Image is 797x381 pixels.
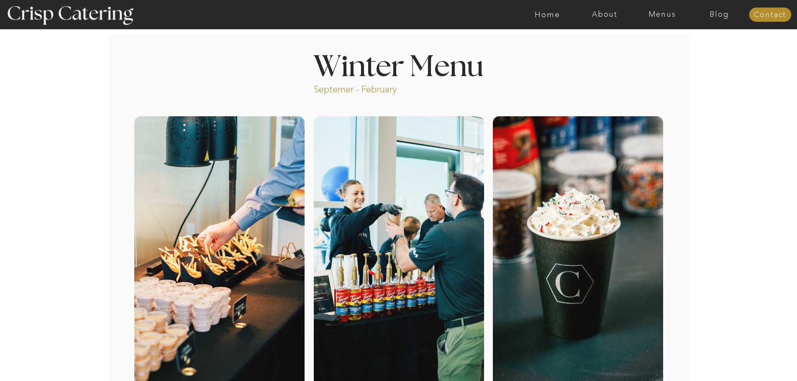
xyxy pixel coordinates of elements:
[633,10,691,19] a: Menus
[749,11,791,19] a: Contact
[576,10,633,19] a: About
[691,10,748,19] a: Blog
[314,83,429,93] p: Septemer - February
[713,339,797,381] iframe: podium webchat widget bubble
[519,10,576,19] a: Home
[282,53,515,77] h1: Winter Menu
